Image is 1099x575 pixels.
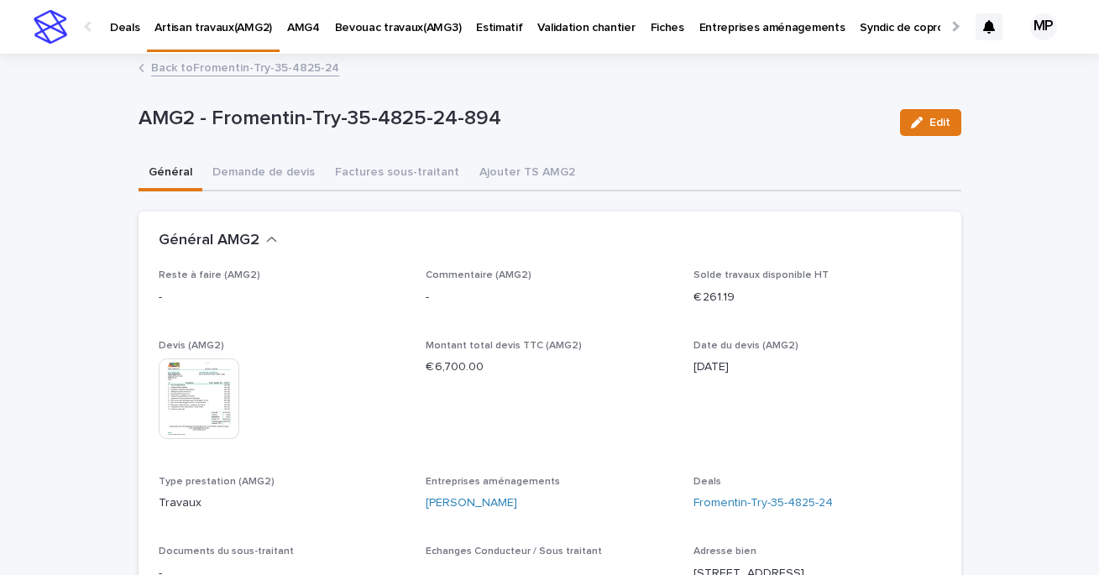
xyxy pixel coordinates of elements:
[139,107,887,131] p: AMG2 - Fromentin-Try-35-4825-24-894
[1030,13,1057,40] div: MP
[693,289,941,306] p: € 261.19
[929,117,950,128] span: Edit
[34,10,67,44] img: stacker-logo-s-only.png
[426,289,673,306] p: -
[693,270,829,280] span: Solde travaux disponible HT
[159,546,294,557] span: Documents du sous-traitant
[159,477,275,487] span: Type prestation (AMG2)
[151,57,339,76] a: Back toFromentin-Try-35-4825-24
[693,546,756,557] span: Adresse bien
[426,494,517,512] a: [PERSON_NAME]
[159,341,224,351] span: Devis (AMG2)
[426,358,673,376] p: € 6,700.00
[159,289,406,306] p: -
[159,232,278,250] button: Général AMG2
[693,358,941,376] p: [DATE]
[693,341,798,351] span: Date du devis (AMG2)
[693,494,833,512] a: Fromentin-Try-35-4825-24
[426,341,582,351] span: Montant total devis TTC (AMG2)
[159,232,259,250] h2: Général AMG2
[693,477,721,487] span: Deals
[159,270,260,280] span: Reste à faire (AMG2)
[139,156,202,191] button: Général
[900,109,961,136] button: Edit
[426,477,560,487] span: Entreprises aménagements
[426,270,531,280] span: Commentaire (AMG2)
[426,546,602,557] span: Echanges Conducteur / Sous traitant
[202,156,325,191] button: Demande de devis
[159,494,406,512] p: Travaux
[325,156,469,191] button: Factures sous-traitant
[469,156,585,191] button: Ajouter TS AMG2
